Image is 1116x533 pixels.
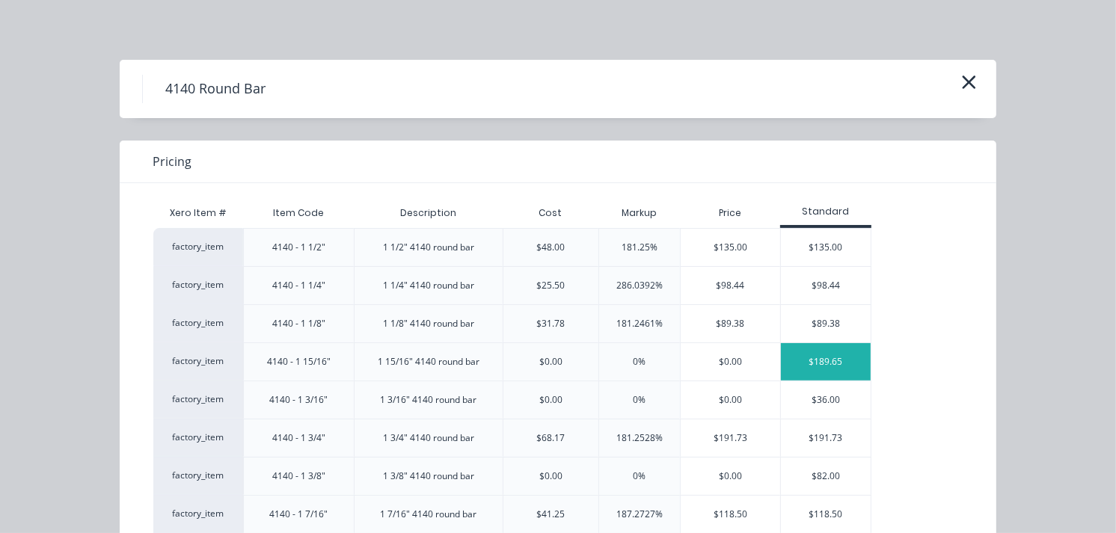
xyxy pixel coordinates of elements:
div: $36.00 [781,381,871,419]
div: $25.50 [537,279,565,292]
div: $0.00 [539,393,562,407]
div: 1 1/4" 4140 round bar [383,279,474,292]
div: factory_item [153,419,243,457]
div: $89.38 [681,305,781,342]
div: $98.44 [781,267,871,304]
div: 4140 - 1 1/2" [272,241,325,254]
div: $31.78 [537,317,565,330]
div: 1 1/2" 4140 round bar [383,241,474,254]
div: 1 3/16" 4140 round bar [380,393,476,407]
div: $68.17 [537,431,565,445]
div: $118.50 [681,496,781,533]
h4: 4140 Round Bar [142,75,288,103]
div: $191.73 [681,419,781,457]
div: 4140 - 1 1/8" [272,317,325,330]
div: $135.00 [681,229,781,266]
div: 1 1/8" 4140 round bar [383,317,474,330]
div: factory_item [153,381,243,419]
div: 0% [633,355,646,369]
div: 1 3/4" 4140 round bar [383,431,474,445]
div: factory_item [153,228,243,266]
div: 0% [633,393,646,407]
div: 4140 - 1 15/16" [267,355,331,369]
div: 187.2727% [616,508,663,521]
div: Xero Item # [153,198,243,228]
div: Description [388,194,468,232]
div: Item Code [261,194,336,232]
div: $0.00 [539,355,562,369]
div: $189.65 [781,343,871,381]
div: 181.2461% [616,317,663,330]
div: 1 7/16" 4140 round bar [380,508,476,521]
div: Standard [780,205,871,218]
div: 286.0392% [616,279,663,292]
div: $0.00 [681,343,781,381]
div: 4140 - 1 1/4" [272,279,325,292]
div: $82.00 [781,457,871,495]
div: factory_item [153,304,243,342]
div: $41.25 [537,508,565,521]
div: $89.38 [781,305,871,342]
div: factory_item [153,457,243,495]
span: Pricing [153,152,191,170]
div: $98.44 [681,267,781,304]
div: 1 3/8" 4140 round bar [383,469,474,483]
div: 0% [633,469,646,483]
div: $191.73 [781,419,871,457]
div: 4140 - 1 3/4" [272,431,325,445]
div: $48.00 [537,241,565,254]
div: $135.00 [781,229,871,266]
div: factory_item [153,266,243,304]
div: $0.00 [681,457,781,495]
div: 181.25% [622,241,657,254]
div: Markup [598,198,680,228]
div: 4140 - 1 7/16" [269,508,328,521]
div: $0.00 [681,381,781,419]
div: 4140 - 1 3/16" [269,393,328,407]
div: 181.2528% [616,431,663,445]
div: Price [680,198,781,228]
div: $118.50 [781,496,871,533]
div: factory_item [153,342,243,381]
div: 1 15/16" 4140 round bar [378,355,479,369]
div: $0.00 [539,469,562,483]
div: factory_item [153,495,243,533]
div: 4140 - 1 3/8" [272,469,325,483]
div: Cost [503,198,598,228]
